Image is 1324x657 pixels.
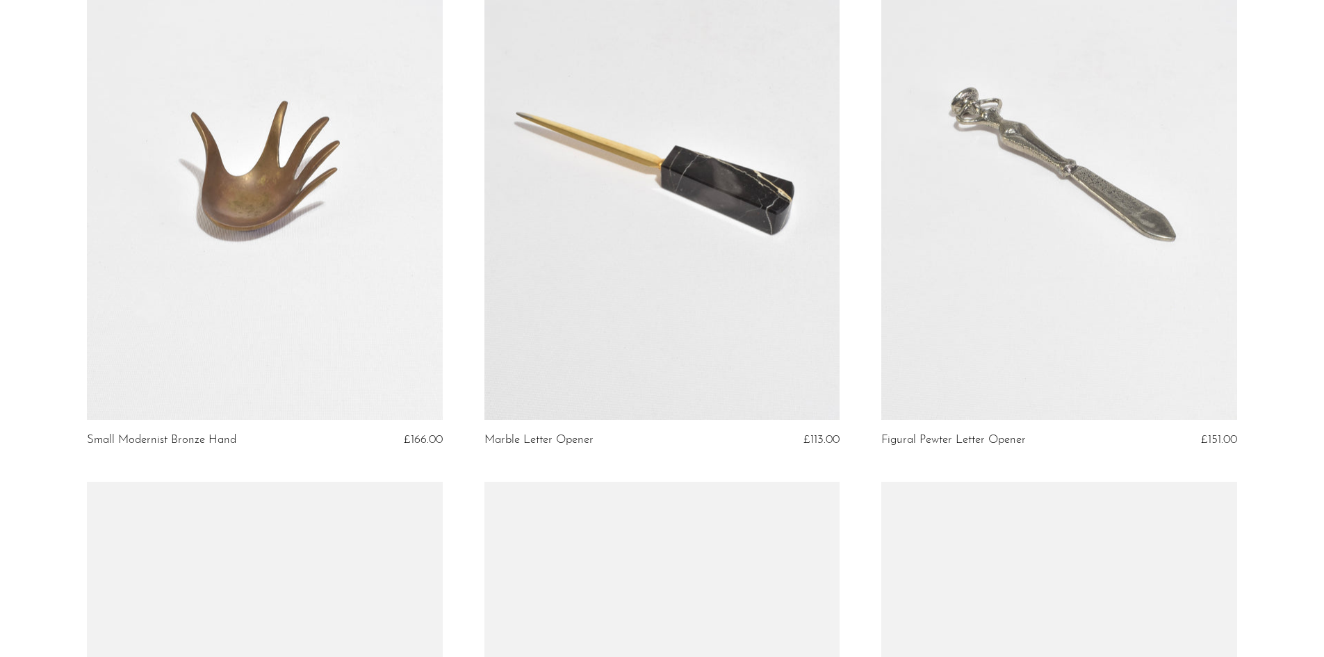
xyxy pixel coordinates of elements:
a: Figural Pewter Letter Opener [881,434,1026,446]
a: Marble Letter Opener [484,434,594,446]
span: £151.00 [1201,434,1237,446]
a: Small Modernist Bronze Hand [87,434,236,446]
span: £113.00 [803,434,840,446]
span: £166.00 [404,434,443,446]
